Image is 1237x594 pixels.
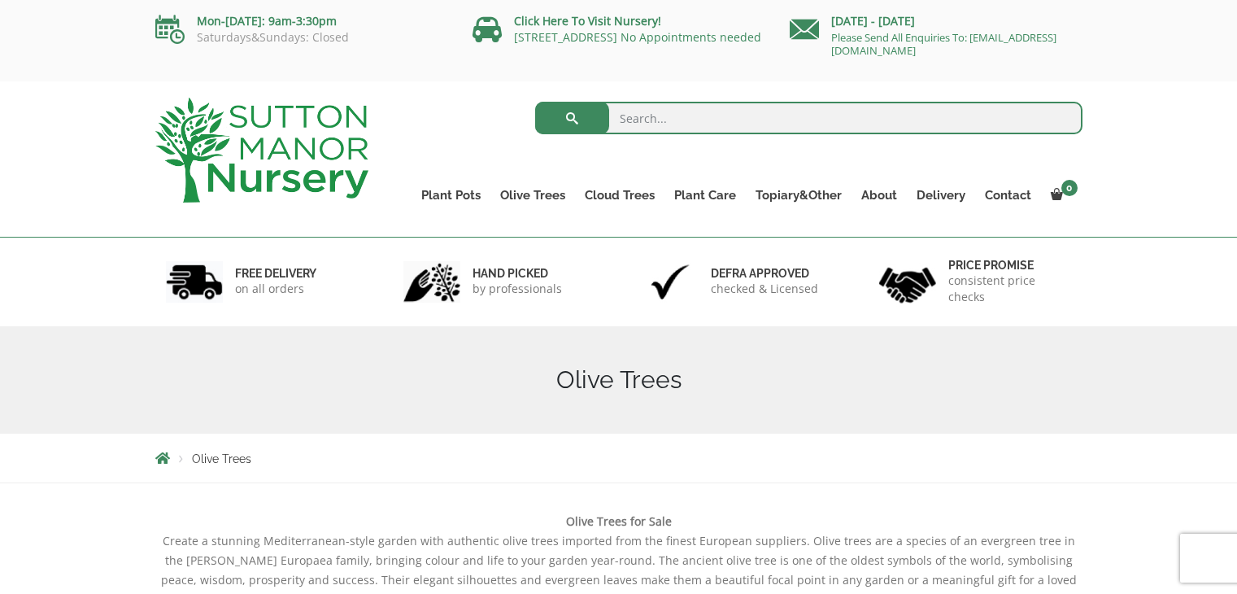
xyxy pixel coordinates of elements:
[166,261,223,303] img: 1.jpg
[235,281,316,297] p: on all orders
[514,13,661,28] a: Click Here To Visit Nursery!
[412,184,490,207] a: Plant Pots
[473,266,562,281] h6: hand picked
[664,184,746,207] a: Plant Care
[155,98,368,203] img: logo
[1061,180,1078,196] span: 0
[155,452,1082,465] nav: Breadcrumbs
[235,266,316,281] h6: FREE DELIVERY
[473,281,562,297] p: by professionals
[711,266,818,281] h6: Defra approved
[852,184,907,207] a: About
[155,365,1082,395] h1: Olive Trees
[535,102,1082,134] input: Search...
[575,184,664,207] a: Cloud Trees
[831,30,1056,58] a: Please Send All Enquiries To: [EMAIL_ADDRESS][DOMAIN_NAME]
[746,184,852,207] a: Topiary&Other
[790,11,1082,31] p: [DATE] - [DATE]
[642,261,699,303] img: 3.jpg
[155,11,448,31] p: Mon-[DATE]: 9am-3:30pm
[907,184,975,207] a: Delivery
[975,184,1041,207] a: Contact
[1041,184,1082,207] a: 0
[403,261,460,303] img: 2.jpg
[879,257,936,307] img: 4.jpg
[948,258,1072,273] h6: Price promise
[155,31,448,44] p: Saturdays&Sundays: Closed
[192,452,251,465] span: Olive Trees
[514,29,761,45] a: [STREET_ADDRESS] No Appointments needed
[948,273,1072,305] p: consistent price checks
[566,513,672,529] b: Olive Trees for Sale
[490,184,575,207] a: Olive Trees
[711,281,818,297] p: checked & Licensed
